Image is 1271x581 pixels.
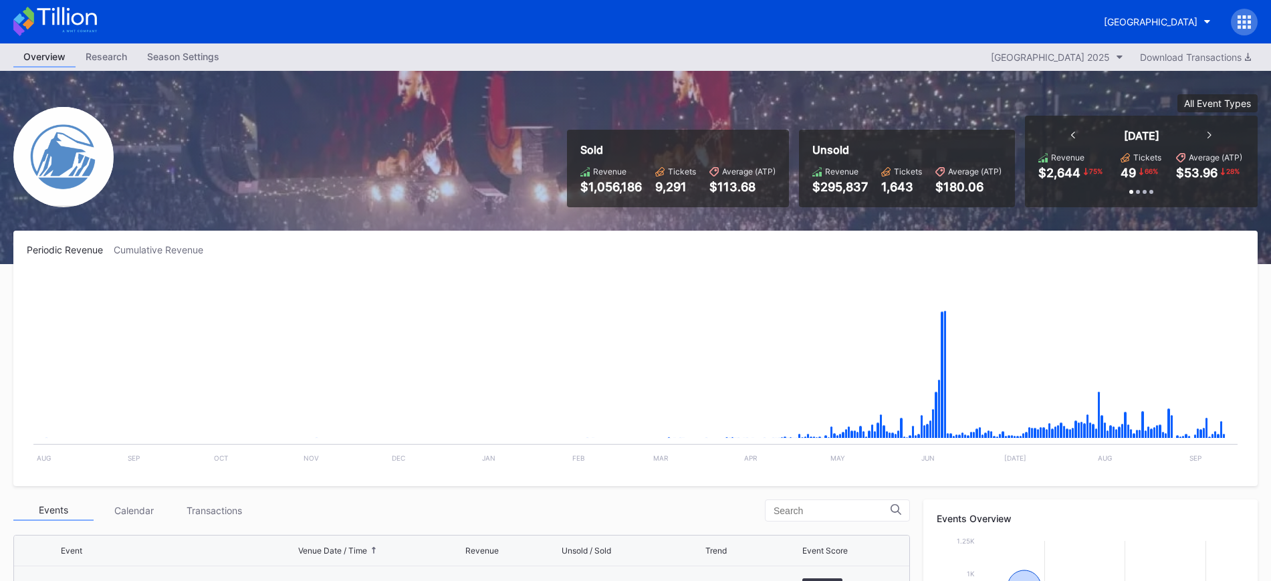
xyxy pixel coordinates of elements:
text: Mar [653,454,669,462]
text: Aug [37,454,51,462]
div: Revenue [1051,152,1084,162]
div: Cumulative Revenue [114,244,214,255]
div: $113.68 [709,180,776,194]
div: Season Settings [137,47,229,66]
div: Events Overview [937,513,1244,524]
text: 1.25k [957,537,975,545]
text: Nov [304,454,319,462]
div: Tickets [894,166,922,177]
text: Jun [921,454,935,462]
div: Download Transactions [1140,51,1251,63]
div: 75 % [1088,166,1104,177]
button: [GEOGRAPHIC_DATA] 2025 [984,48,1130,66]
svg: Chart title [27,272,1244,473]
div: $1,056,186 [580,180,642,194]
div: 28 % [1225,166,1241,177]
text: [DATE] [1004,454,1026,462]
div: Venue Date / Time [298,546,367,556]
div: Average (ATP) [948,166,1002,177]
text: Jan [482,454,495,462]
div: All Event Types [1184,98,1251,109]
text: Sep [128,454,140,462]
div: Tickets [1133,152,1161,162]
div: Average (ATP) [1189,152,1242,162]
img: Devils-Logo.png [13,107,114,207]
div: Transactions [174,500,254,521]
text: Feb [572,454,585,462]
div: Revenue [465,546,499,556]
div: Event [61,546,82,556]
text: Sep [1189,454,1201,462]
div: Revenue [825,166,858,177]
text: Aug [1098,454,1112,462]
div: Revenue [593,166,626,177]
div: 49 [1121,166,1136,180]
div: Research [76,47,137,66]
text: Oct [214,454,228,462]
div: [GEOGRAPHIC_DATA] 2025 [991,51,1110,63]
div: 66 % [1143,166,1159,177]
button: Download Transactions [1133,48,1258,66]
div: Trend [705,546,727,556]
div: $53.96 [1176,166,1218,180]
text: May [830,454,845,462]
button: All Event Types [1177,94,1258,112]
div: Average (ATP) [722,166,776,177]
div: Tickets [668,166,696,177]
div: $2,644 [1038,166,1080,180]
a: Season Settings [137,47,229,68]
text: 1k [967,570,975,578]
div: Unsold / Sold [562,546,611,556]
div: Event Score [802,546,848,556]
div: Calendar [94,500,174,521]
div: Events [13,500,94,521]
div: 1,643 [881,180,922,194]
input: Search [774,505,891,516]
div: [DATE] [1124,129,1159,142]
a: Overview [13,47,76,68]
div: [GEOGRAPHIC_DATA] [1104,16,1197,27]
text: Dec [392,454,405,462]
a: Research [76,47,137,68]
text: Apr [744,454,758,462]
div: $180.06 [935,180,1002,194]
button: [GEOGRAPHIC_DATA] [1094,9,1221,34]
div: Periodic Revenue [27,244,114,255]
div: $295,837 [812,180,868,194]
div: Sold [580,143,776,156]
div: 9,291 [655,180,696,194]
div: Unsold [812,143,1002,156]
